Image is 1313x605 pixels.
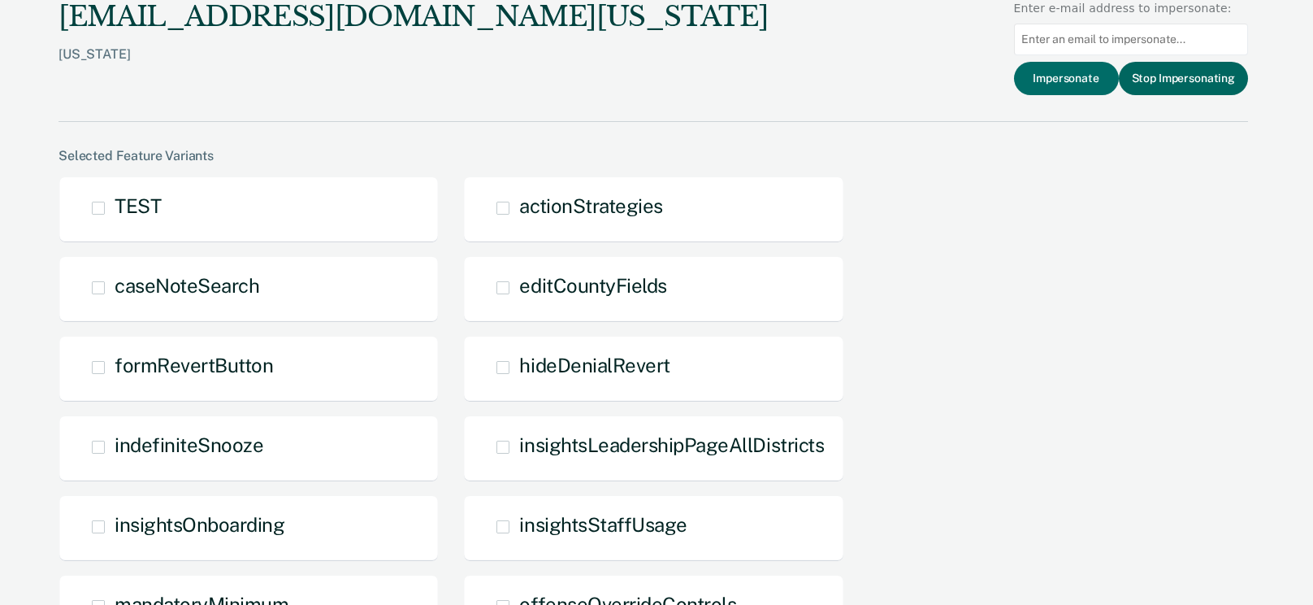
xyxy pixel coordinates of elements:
[115,513,284,536] span: insightsOnboarding
[519,354,669,376] span: hideDenialRevert
[58,148,1248,163] div: Selected Feature Variants
[519,194,662,217] span: actionStrategies
[115,274,259,297] span: caseNoteSearch
[1014,62,1119,95] button: Impersonate
[115,433,263,456] span: indefiniteSnooze
[58,46,768,88] div: [US_STATE]
[519,513,687,536] span: insightsStaffUsage
[519,274,666,297] span: editCountyFields
[1119,62,1248,95] button: Stop Impersonating
[115,194,161,217] span: TEST
[519,433,824,456] span: insightsLeadershipPageAllDistricts
[1014,24,1248,55] input: Enter an email to impersonate...
[115,354,273,376] span: formRevertButton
